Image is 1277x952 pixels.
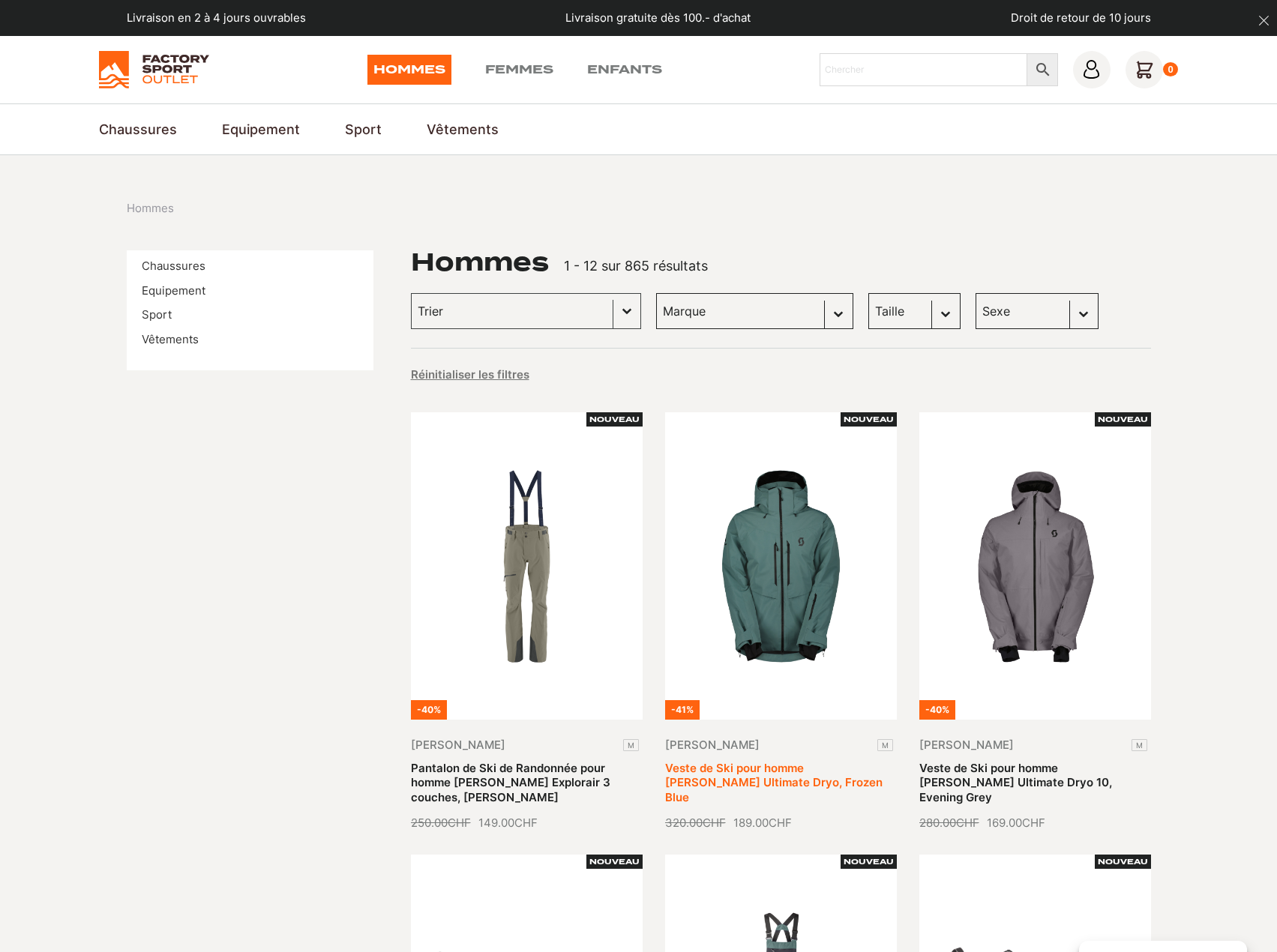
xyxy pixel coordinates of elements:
a: Veste de Ski pour homme [PERSON_NAME] Ultimate Dryo 10, Evening Grey [919,761,1112,804]
p: Droit de retour de 10 jours [1011,10,1151,27]
p: Livraison gratuite dès 100.- d'achat [565,10,751,27]
button: Réinitialiser les filtres [411,367,529,382]
a: Vêtements [142,332,199,346]
button: dismiss [1251,7,1277,34]
button: Basculer la liste [613,294,640,328]
a: Sport [142,307,172,322]
h1: Hommes [411,250,549,274]
span: 1 - 12 sur 865 résultats [564,258,708,274]
a: Vêtements [427,119,499,139]
div: 0 [1163,62,1179,77]
img: Factory Sport Outlet [99,51,209,88]
a: Chaussures [99,119,177,139]
a: Equipement [142,283,205,298]
a: Veste de Ski pour homme [PERSON_NAME] Ultimate Dryo, Frozen Blue [665,761,883,804]
p: Livraison en 2 à 4 jours ouvrables [127,10,306,27]
a: Sport [345,119,382,139]
a: Equipement [222,119,300,139]
input: Trier [418,301,607,321]
input: Chercher [820,53,1027,86]
a: Enfants [587,55,662,85]
nav: breadcrumbs [127,200,174,217]
a: Chaussures [142,259,205,273]
a: Femmes [485,55,553,85]
span: Hommes [127,200,174,217]
a: Hommes [367,55,451,85]
a: Pantalon de Ski de Randonnée pour homme [PERSON_NAME] Explorair 3 couches, [PERSON_NAME] [411,761,610,804]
